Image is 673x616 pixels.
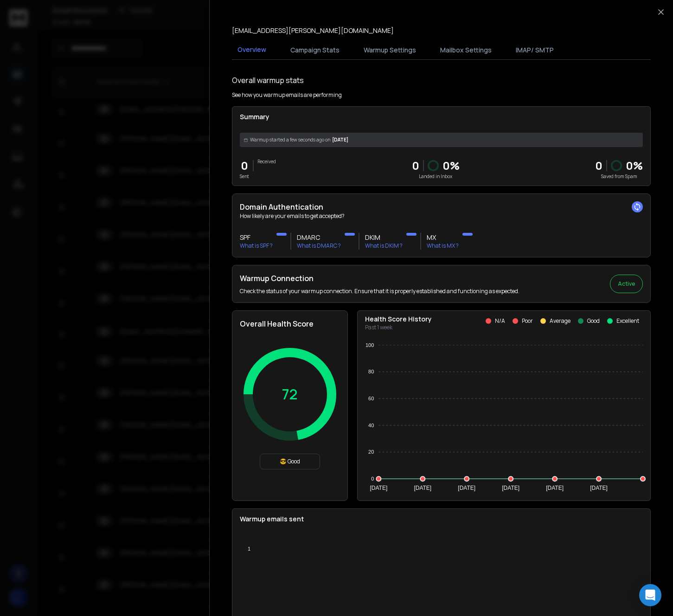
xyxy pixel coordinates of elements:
[427,242,459,250] p: What is MX ?
[232,26,394,35] p: [EMAIL_ADDRESS][PERSON_NAME][DOMAIN_NAME]
[240,201,643,212] h2: Domain Authentication
[458,485,475,491] tspan: [DATE]
[297,233,341,242] h3: DMARC
[365,233,403,242] h3: DKIM
[595,173,643,180] p: Saved from Spam
[639,584,661,606] div: Open Intercom Messenger
[442,158,460,173] p: 0 %
[240,273,519,284] h2: Warmup Connection
[368,396,374,401] tspan: 60
[232,39,272,61] button: Overview
[370,485,387,491] tspan: [DATE]
[297,242,341,250] p: What is DMARC ?
[240,288,519,295] p: Check the status of your warmup connection. Ensure that it is properly established and functionin...
[595,158,602,173] strong: 0
[365,324,432,331] p: Past 1 week
[495,317,505,325] p: N/A
[590,485,608,491] tspan: [DATE]
[427,233,459,242] h3: MX
[587,317,600,325] p: Good
[546,485,564,491] tspan: [DATE]
[240,173,249,180] p: Sent
[365,314,432,324] p: Health Score History
[371,476,374,481] tspan: 0
[358,40,422,60] button: Warmup Settings
[248,546,250,552] tspan: 1
[365,242,403,250] p: What is DKIM ?
[616,317,639,325] p: Excellent
[510,40,559,60] button: IMAP/ SMTP
[368,449,374,455] tspan: 20
[240,158,249,173] p: 0
[502,485,519,491] tspan: [DATE]
[610,275,643,293] button: Active
[522,317,533,325] p: Poor
[414,485,431,491] tspan: [DATE]
[365,342,374,348] tspan: 100
[626,158,643,173] p: 0 %
[240,514,643,524] p: Warmup emails sent
[368,369,374,374] tspan: 80
[285,40,345,60] button: Campaign Stats
[232,75,304,86] h1: Overall warmup stats
[232,91,342,99] p: See how you warmup emails are performing
[257,158,276,165] p: Received
[368,423,374,428] tspan: 40
[240,233,273,242] h3: SPF
[435,40,497,60] button: Mailbox Settings
[240,112,643,122] p: Summary
[240,318,340,329] h2: Overall Health Score
[240,212,643,220] p: How likely are your emails to get accepted?
[260,454,320,469] div: 😎 Good
[412,158,419,173] p: 0
[250,136,330,143] span: Warmup started a few seconds ago on
[240,133,643,147] div: [DATE]
[550,317,570,325] p: Average
[412,173,460,180] p: Landed in Inbox
[282,386,298,403] p: 72
[240,242,273,250] p: What is SPF ?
